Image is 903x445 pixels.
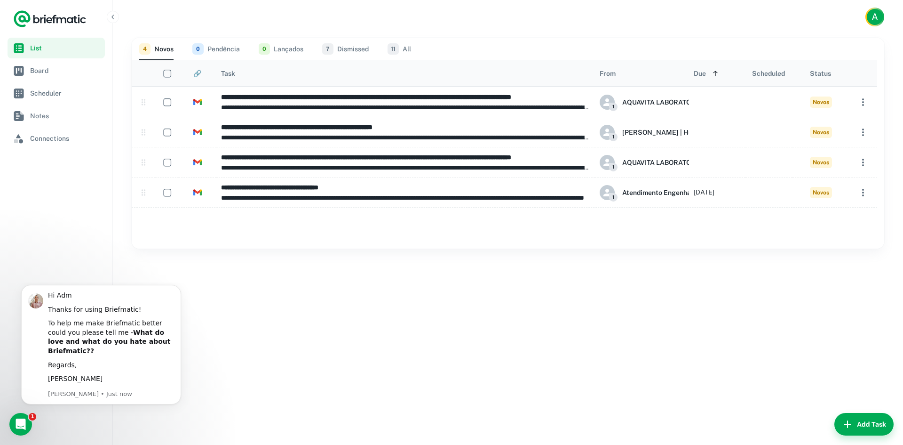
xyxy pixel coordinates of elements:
div: Status [810,70,831,77]
span: Novos [810,187,832,198]
img: https://app.briefmatic.com/assets/integrations/gmail.png [193,158,202,167]
button: Dismissed [322,38,369,60]
span: Novos [810,127,832,138]
h6: [PERSON_NAME] | Hurbana [622,127,710,138]
span: List [30,43,101,53]
span: Novos [810,97,832,108]
span: Novos [810,157,832,168]
div: A [867,9,883,25]
span: 1 [29,413,36,421]
iframe: Intercom live chat [9,413,32,436]
span: 7 [322,43,333,55]
a: Logo [13,9,87,28]
img: https://app.briefmatic.com/assets/integrations/gmail.png [193,98,202,106]
img: https://app.briefmatic.com/assets/integrations/gmail.png [193,128,202,137]
div: Due [694,70,706,77]
img: https://app.briefmatic.com/assets/integrations/gmail.png [193,188,202,197]
span: 4 [139,43,150,55]
button: Novos [139,38,174,60]
button: Add Task [834,413,894,436]
div: AQUAVITA LABORATORIO DE ANALISES [600,155,748,170]
div: Scheduled [752,70,785,77]
button: All [388,38,411,60]
div: Task [221,70,235,77]
div: [DATE] [694,178,714,207]
a: Notes [8,105,105,126]
div: Marcus Machado | Hurbana [600,125,710,140]
span: 0 [259,43,270,55]
span: 11 [388,43,399,55]
span: 1 [609,193,618,202]
span: Scheduler [30,88,101,98]
span: 1 [609,133,618,141]
div: From [600,70,616,77]
span: 1 [609,163,618,171]
a: Board [8,60,105,81]
h6: AQUAVITA LABORATORIO DE ANALISES [622,97,748,107]
span: Connections [30,133,101,144]
div: 🔗 [193,70,201,77]
h6: Atendimento Engenharia | Hurbana [622,187,731,198]
button: Account button [865,8,884,26]
h6: AQUAVITA LABORATORIO DE ANALISES [622,157,748,168]
button: Pendência [192,38,240,60]
span: Board [30,65,101,76]
span: 0 [192,43,204,55]
div: Atendimento Engenharia | Hurbana [600,185,731,200]
a: Connections [8,128,105,149]
iframe: Intercom notifications message [7,283,195,440]
a: Scheduler [8,83,105,104]
a: List [8,38,105,58]
span: Notes [30,111,101,121]
button: Sort [711,69,720,78]
span: 1 [609,103,618,111]
button: Lançados [259,38,303,60]
div: AQUAVITA LABORATORIO DE ANALISES [600,95,748,110]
